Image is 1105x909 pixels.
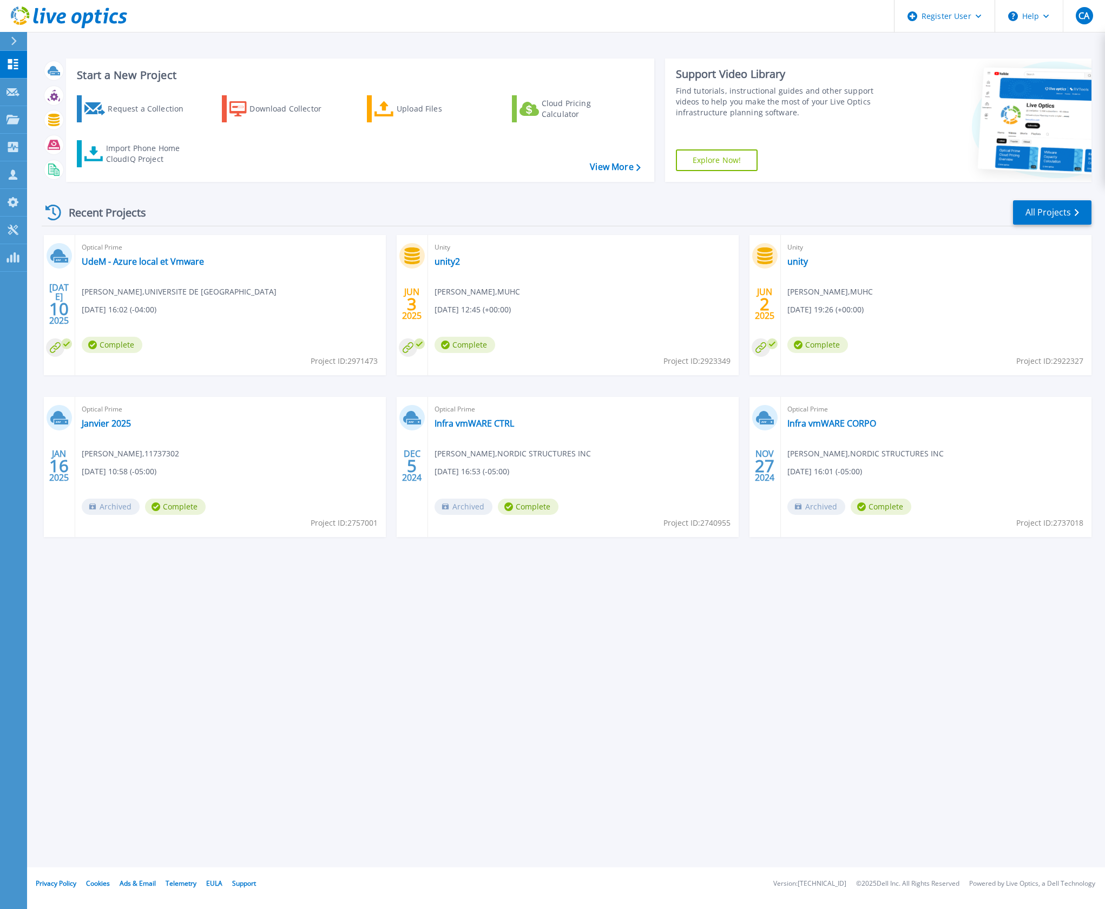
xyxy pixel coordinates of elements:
[166,879,196,888] a: Telemetry
[106,143,190,165] div: Import Phone Home CloudIQ Project
[542,98,628,120] div: Cloud Pricing Calculator
[49,284,69,324] div: [DATE] 2025
[367,95,488,122] a: Upload Files
[42,199,161,226] div: Recent Projects
[397,98,483,120] div: Upload Files
[435,466,509,478] span: [DATE] 16:53 (-05:00)
[82,448,179,460] span: [PERSON_NAME] , 11737302
[108,98,194,120] div: Request a Collection
[787,418,876,429] a: Infra vmWARE CORPO
[512,95,633,122] a: Cloud Pricing Calculator
[1016,355,1083,367] span: Project ID: 2922327
[787,403,1085,415] span: Optical Prime
[435,241,732,253] span: Unity
[856,880,959,887] li: © 2025 Dell Inc. All Rights Reserved
[851,499,911,515] span: Complete
[663,517,731,529] span: Project ID: 2740955
[249,98,336,120] div: Download Collector
[232,879,256,888] a: Support
[787,448,944,460] span: [PERSON_NAME] , NORDIC STRUCTURES INC
[754,284,775,324] div: JUN 2025
[222,95,343,122] a: Download Collector
[435,337,495,353] span: Complete
[435,418,514,429] a: Infra vmWARE CTRL
[969,880,1095,887] li: Powered by Live Optics, a Dell Technology
[787,241,1085,253] span: Unity
[1016,517,1083,529] span: Project ID: 2737018
[676,67,894,81] div: Support Video Library
[86,879,110,888] a: Cookies
[402,446,422,486] div: DEC 2024
[663,355,731,367] span: Project ID: 2923349
[36,879,76,888] a: Privacy Policy
[311,355,378,367] span: Project ID: 2971473
[787,286,873,298] span: [PERSON_NAME] , MUHC
[311,517,378,529] span: Project ID: 2757001
[435,304,511,316] span: [DATE] 12:45 (+00:00)
[407,461,417,470] span: 5
[402,284,422,324] div: JUN 2025
[49,304,69,313] span: 10
[435,499,492,515] span: Archived
[787,256,808,267] a: unity
[120,879,156,888] a: Ads & Email
[82,418,131,429] a: Janvier 2025
[82,286,277,298] span: [PERSON_NAME] , UNIVERSITE DE [GEOGRAPHIC_DATA]
[787,304,864,316] span: [DATE] 19:26 (+00:00)
[435,256,460,267] a: unity2
[145,499,206,515] span: Complete
[407,299,417,309] span: 3
[206,879,222,888] a: EULA
[590,162,640,172] a: View More
[82,403,379,415] span: Optical Prime
[787,499,845,515] span: Archived
[77,69,640,81] h3: Start a New Project
[676,86,894,118] div: Find tutorials, instructional guides and other support videos to help you make the most of your L...
[754,446,775,486] div: NOV 2024
[435,448,591,460] span: [PERSON_NAME] , NORDIC STRUCTURES INC
[787,466,862,478] span: [DATE] 16:01 (-05:00)
[435,286,520,298] span: [PERSON_NAME] , MUHC
[676,149,758,171] a: Explore Now!
[760,299,769,309] span: 2
[49,461,69,470] span: 16
[49,446,69,486] div: JAN 2025
[82,304,156,316] span: [DATE] 16:02 (-04:00)
[82,241,379,253] span: Optical Prime
[82,256,204,267] a: UdeM - Azure local et Vmware
[787,337,848,353] span: Complete
[1013,200,1091,225] a: All Projects
[498,499,558,515] span: Complete
[755,461,774,470] span: 27
[435,403,732,415] span: Optical Prime
[77,95,198,122] a: Request a Collection
[773,880,846,887] li: Version: [TECHNICAL_ID]
[82,466,156,478] span: [DATE] 10:58 (-05:00)
[82,499,140,515] span: Archived
[1078,11,1089,20] span: CA
[82,337,142,353] span: Complete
